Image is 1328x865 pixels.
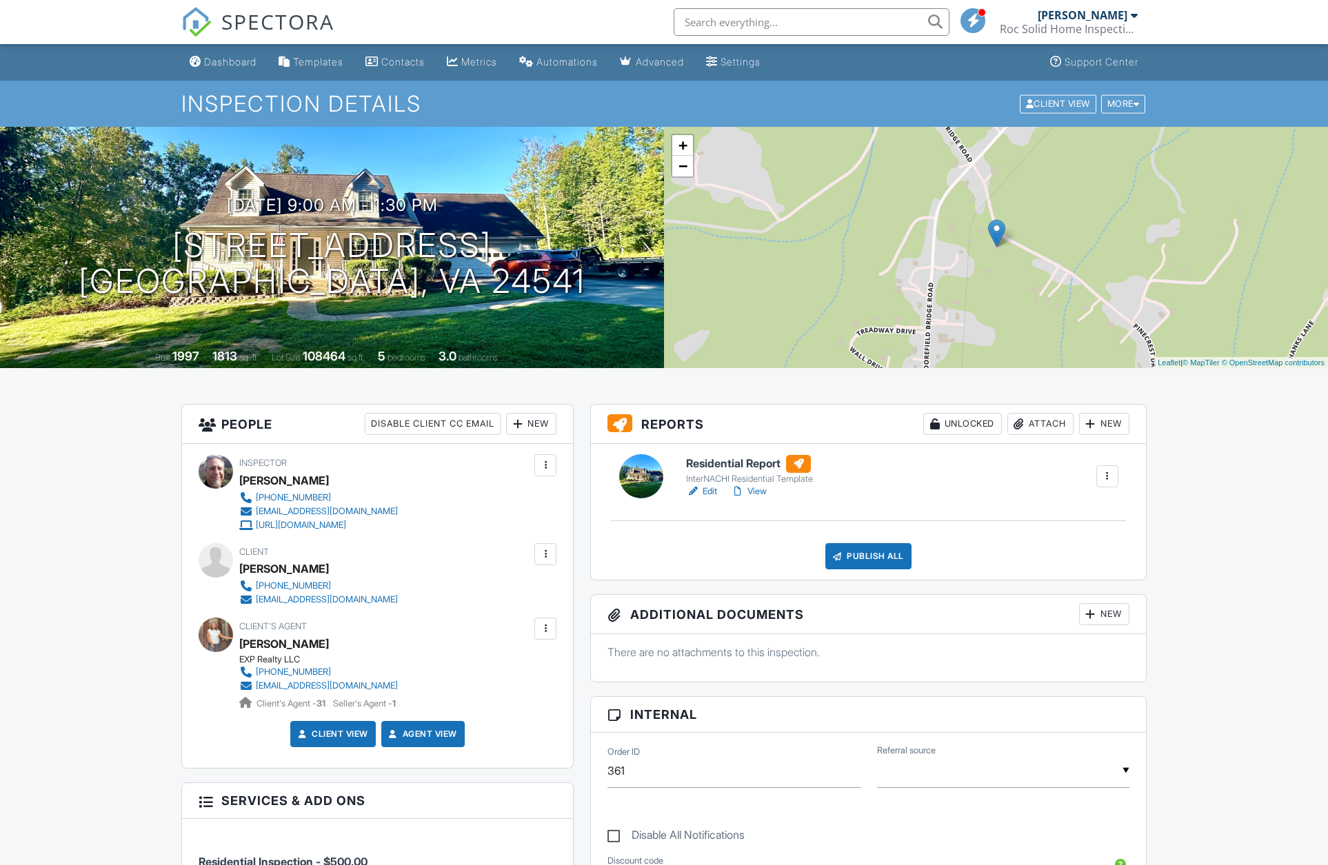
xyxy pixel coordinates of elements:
[239,679,398,693] a: [EMAIL_ADDRESS][DOMAIN_NAME]
[182,783,573,819] h3: Services & Add ons
[239,491,398,505] a: [PHONE_NUMBER]
[514,50,603,75] a: Automations (Basic)
[459,352,498,363] span: bathrooms
[256,666,331,678] div: [PHONE_NUMBER]
[239,547,269,557] span: Client
[1079,413,1129,435] div: New
[701,50,766,75] a: Settings
[239,633,329,654] a: [PERSON_NAME]
[674,8,949,36] input: Search everything...
[506,413,556,435] div: New
[1158,358,1180,367] a: Leaflet
[204,56,256,68] div: Dashboard
[181,92,1147,116] h1: Inspection Details
[591,405,1146,444] h3: Reports
[256,520,346,531] div: [URL][DOMAIN_NAME]
[184,50,262,75] a: Dashboard
[607,746,640,758] label: Order ID
[721,56,761,68] div: Settings
[239,579,398,593] a: [PHONE_NUMBER]
[825,543,912,569] div: Publish All
[686,455,813,485] a: Residential Report InterNACHI Residential Template
[256,506,398,517] div: [EMAIL_ADDRESS][DOMAIN_NAME]
[303,349,345,363] div: 108464
[239,558,329,579] div: [PERSON_NAME]
[155,352,170,363] span: Built
[1222,358,1325,367] a: © OpenStreetMap contributors
[256,492,331,503] div: [PHONE_NUMBER]
[1154,357,1328,369] div: |
[181,7,212,37] img: The Best Home Inspection Software - Spectora
[293,56,343,68] div: Templates
[381,56,425,68] div: Contacts
[1101,94,1146,113] div: More
[239,352,259,363] span: sq. ft.
[686,485,717,498] a: Edit
[1020,94,1096,113] div: Client View
[441,50,503,75] a: Metrics
[672,135,693,156] a: Zoom in
[239,458,287,468] span: Inspector
[239,654,409,665] div: EXP Realty LLC
[614,50,690,75] a: Advanced
[239,621,307,631] span: Client's Agent
[1038,8,1127,22] div: [PERSON_NAME]
[636,56,684,68] div: Advanced
[316,698,325,709] strong: 31
[256,698,328,709] span: Client's Agent -
[1018,98,1100,108] a: Client View
[295,727,368,741] a: Client View
[1000,22,1138,36] div: Roc Solid Home Inspections
[239,593,398,607] a: [EMAIL_ADDRESS][DOMAIN_NAME]
[461,56,497,68] div: Metrics
[348,352,365,363] span: sq.ft.
[439,349,456,363] div: 3.0
[273,50,349,75] a: Templates
[239,505,398,518] a: [EMAIL_ADDRESS][DOMAIN_NAME]
[239,470,329,491] div: [PERSON_NAME]
[172,349,199,363] div: 1997
[1183,358,1220,367] a: © MapTiler
[365,413,501,435] div: Disable Client CC Email
[1079,603,1129,625] div: New
[272,352,301,363] span: Lot Size
[388,352,425,363] span: bedrooms
[1007,413,1074,435] div: Attach
[591,697,1146,733] h3: Internal
[607,644,1129,660] p: There are no attachments to this inspection.
[1045,50,1144,75] a: Support Center
[877,744,936,757] label: Referral source
[591,595,1146,634] h3: Additional Documents
[239,665,398,679] a: [PHONE_NUMBER]
[221,7,334,36] span: SPECTORA
[227,196,438,214] h3: [DATE] 9:00 am - 1:30 pm
[686,455,813,473] h6: Residential Report
[686,474,813,485] div: InterNACHI Residential Template
[536,56,598,68] div: Automations
[392,698,396,709] strong: 1
[607,828,745,846] label: Disable All Notifications
[386,727,457,741] a: Agent View
[182,405,573,444] h3: People
[79,227,585,301] h1: [STREET_ADDRESS] [GEOGRAPHIC_DATA], VA 24541
[923,413,1002,435] div: Unlocked
[256,580,331,591] div: [PHONE_NUMBER]
[212,349,237,363] div: 1813
[1065,56,1138,68] div: Support Center
[239,518,398,532] a: [URL][DOMAIN_NAME]
[731,485,767,498] a: View
[256,594,398,605] div: [EMAIL_ADDRESS][DOMAIN_NAME]
[181,19,334,48] a: SPECTORA
[256,680,398,691] div: [EMAIL_ADDRESS][DOMAIN_NAME]
[672,156,693,176] a: Zoom out
[333,698,396,709] span: Seller's Agent -
[360,50,430,75] a: Contacts
[378,349,385,363] div: 5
